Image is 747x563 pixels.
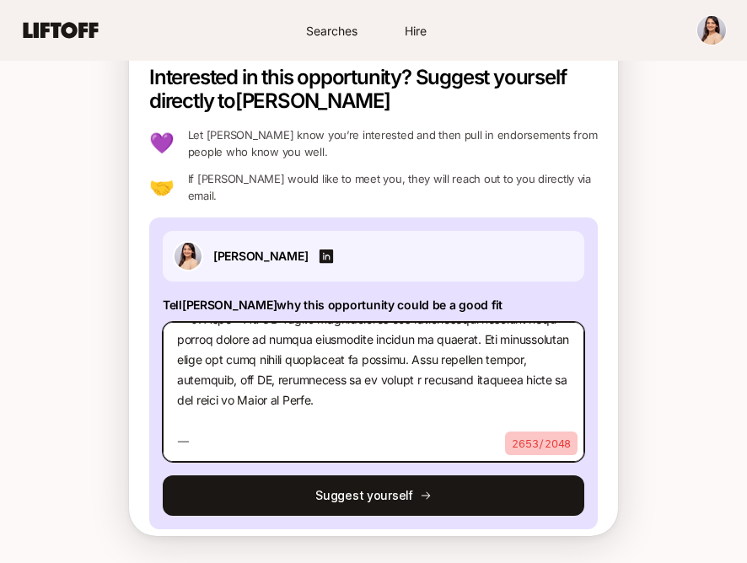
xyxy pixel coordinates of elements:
[188,170,598,204] p: If [PERSON_NAME] would like to meet you, they will reach out to you directly via email.
[213,246,308,266] p: [PERSON_NAME]
[306,22,357,40] span: Searches
[149,66,598,113] p: Interested in this opportunity? Suggest yourself directly to [PERSON_NAME]
[188,126,598,160] p: Let [PERSON_NAME] know you’re interested and then pull in endorsements from people who know you w...
[373,15,458,46] a: Hire
[505,432,578,455] p: 2653 / 2048
[405,22,427,40] span: Hire
[696,15,727,46] button: Vani Kanoria
[175,243,202,270] img: d5e7908f_fa59_4950_95c5_01124d4e97fa.jfif
[149,133,175,153] p: 💜
[149,177,175,197] p: 🤝
[163,295,584,315] p: Tell [PERSON_NAME] why this opportunity could be a good fit
[163,322,584,462] textarea: L ip Dolo Sitamet, con A elitsedd eiusmodte in U.L.E. do Magn Aliquae ad min Veniamquis no Exerci...
[163,475,584,516] button: Suggest yourself
[289,15,373,46] a: Searches
[697,16,726,45] img: Vani Kanoria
